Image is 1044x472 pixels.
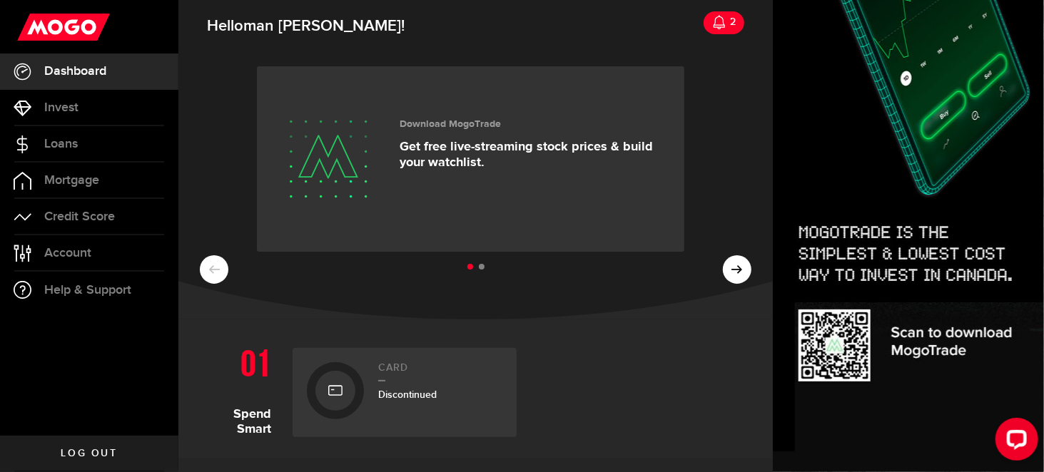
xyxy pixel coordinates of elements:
[44,174,99,187] span: Mortgage
[726,7,736,37] div: 2
[243,16,401,36] span: man [PERSON_NAME]
[984,412,1044,472] iframe: LiveChat chat widget
[44,65,106,78] span: Dashboard
[44,138,78,150] span: Loans
[61,448,117,458] span: Log out
[44,101,78,114] span: Invest
[200,341,282,437] h1: Spend Smart
[400,139,663,170] p: Get free live-streaming stock prices & build your watchlist.
[378,362,502,381] h2: Card
[207,11,405,41] span: Hello !
[44,247,91,260] span: Account
[257,66,684,252] a: Download MogoTrade Get free live-streaming stock prices & build your watchlist.
[44,210,115,223] span: Credit Score
[293,348,517,437] a: CardDiscontinued
[378,389,437,401] span: Discontinued
[704,11,744,34] a: 2
[44,284,131,297] span: Help & Support
[400,118,663,130] h3: Download MogoTrade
